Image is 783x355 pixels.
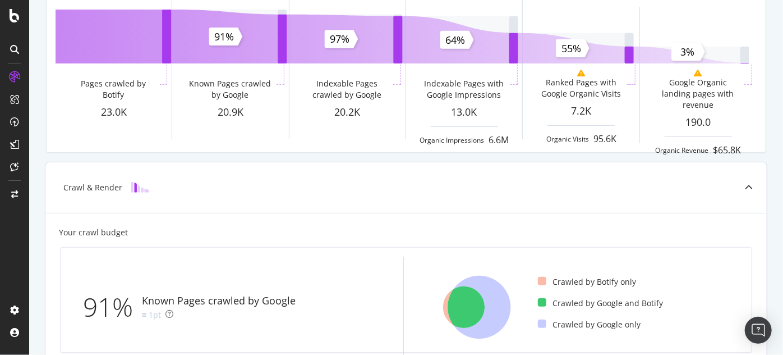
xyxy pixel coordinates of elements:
div: Indexable Pages crawled by Google [303,78,391,101]
div: Crawled by Botify only [538,276,637,288]
div: 23.0K [56,105,172,120]
div: Known Pages crawled by Google [186,78,274,101]
div: Organic Impressions [420,135,484,145]
div: 1pt [149,310,161,321]
div: Known Pages crawled by Google [142,294,296,308]
div: 91% [83,289,142,326]
div: Crawled by Google only [538,319,641,330]
div: Crawled by Google and Botify [538,298,664,309]
img: Equal [142,313,146,317]
div: 20.2K [289,105,406,120]
div: 20.9K [172,105,288,120]
div: Your crawl budget [59,227,128,238]
div: 6.6M [489,134,509,147]
div: Pages crawled by Botify [70,78,158,101]
div: Indexable Pages with Google Impressions [420,78,508,101]
div: Crawl & Render [63,182,122,193]
div: Open Intercom Messenger [745,317,772,344]
div: 13.0K [406,105,522,120]
img: block-icon [131,182,149,193]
